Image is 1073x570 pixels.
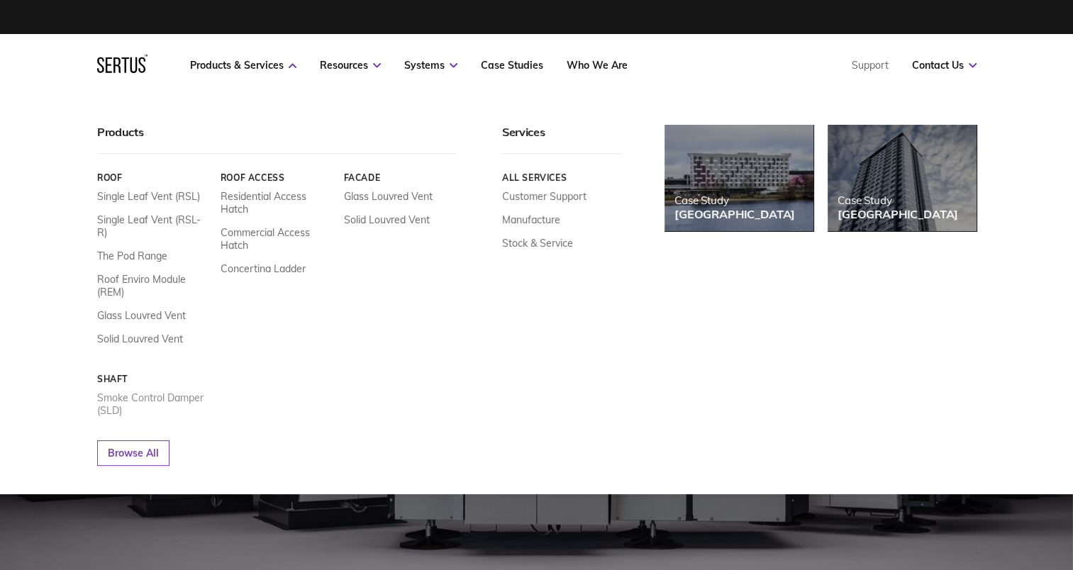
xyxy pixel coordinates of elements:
iframe: Chat Widget [818,406,1073,570]
a: Stock & Service [502,237,573,250]
a: Single Leaf Vent (RSL) [97,190,200,203]
a: Contact Us [912,59,977,72]
a: Solid Louvred Vent [97,332,183,345]
a: Who We Are [567,59,628,72]
a: Case Studies [481,59,543,72]
div: Services [502,125,622,154]
a: Smoke Control Damper (SLD) [97,391,210,417]
div: [GEOGRAPHIC_DATA] [674,207,795,221]
div: Case Study [838,194,958,207]
a: Roof [97,172,210,183]
div: Products [97,125,456,154]
a: Residential Access Hatch [220,190,333,216]
a: Case Study[GEOGRAPHIC_DATA] [828,125,977,231]
a: Glass Louvred Vent [343,190,432,203]
a: Products & Services [190,59,296,72]
a: All services [502,172,622,183]
a: Concertina Ladder [220,262,305,275]
a: Support [852,59,889,72]
a: Resources [320,59,381,72]
a: Single Leaf Vent (RSL-R) [97,213,210,239]
div: [GEOGRAPHIC_DATA] [838,207,958,221]
a: Shaft [97,374,210,384]
a: Roof Enviro Module (REM) [97,273,210,298]
a: Solid Louvred Vent [343,213,429,226]
a: Roof Access [220,172,333,183]
a: Systems [404,59,457,72]
a: Browse All [97,440,169,466]
a: Customer Support [502,190,586,203]
a: Case Study[GEOGRAPHIC_DATA] [665,125,813,231]
div: Case Study [674,194,795,207]
a: The Pod Range [97,250,167,262]
a: Facade [343,172,456,183]
a: Manufacture [502,213,560,226]
a: Glass Louvred Vent [97,309,186,322]
a: Commercial Access Hatch [220,226,333,252]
